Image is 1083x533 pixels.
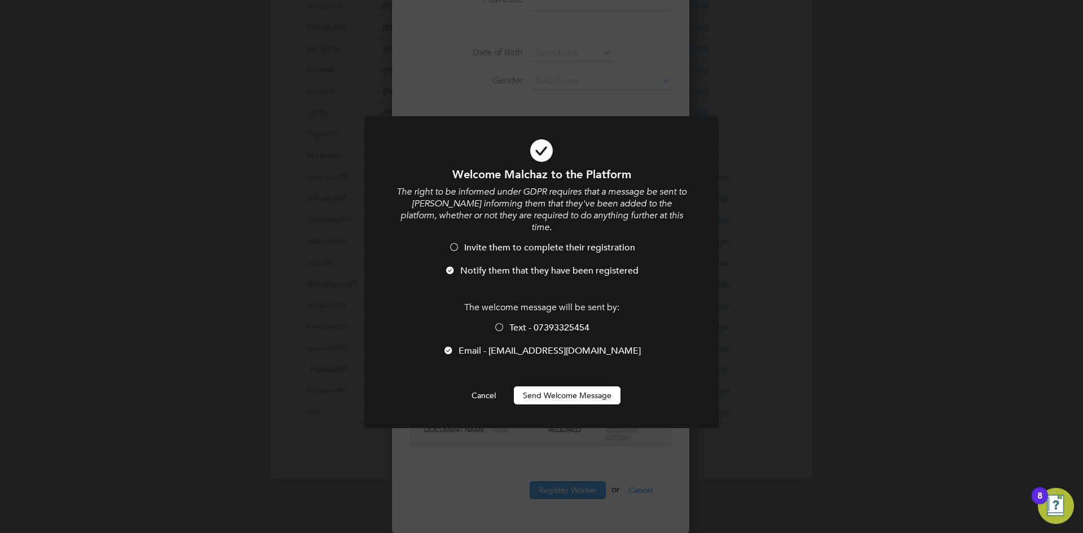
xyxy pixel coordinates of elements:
[459,345,641,356] span: Email - [EMAIL_ADDRESS][DOMAIN_NAME]
[397,186,686,232] i: The right to be informed under GDPR requires that a message be sent to [PERSON_NAME] informing th...
[514,386,620,404] button: Send Welcome Message
[395,167,688,182] h1: Welcome Malchaz to the Platform
[1037,496,1042,510] div: 8
[1038,488,1074,524] button: Open Resource Center, 8 new notifications
[395,302,688,314] p: The welcome message will be sent by:
[464,242,635,253] span: Invite them to complete their registration
[463,386,505,404] button: Cancel
[509,322,589,333] span: Text - 07393325454
[460,265,639,276] span: Notify them that they have been registered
